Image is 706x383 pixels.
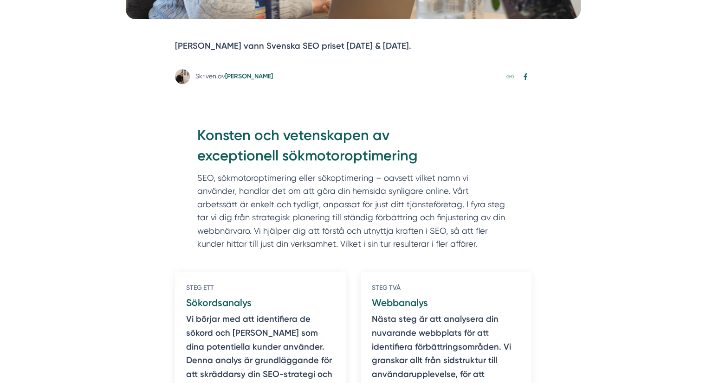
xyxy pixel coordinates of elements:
h6: Steg två [372,283,520,296]
a: Kopiera länk [505,70,516,82]
p: SEO, sökmotoroptimering eller sökoptimering – oavsett vilket namn vi använder, handlar det om att... [197,172,509,255]
div: Skriven av [195,71,273,81]
p: [PERSON_NAME] vann Svenska SEO priset [DATE] & [DATE]. [175,39,531,53]
svg: Facebook [522,73,529,80]
h2: Konsten och vetenskapen av exceptionell sökmotoroptimering [197,125,465,172]
h6: Steg ett [186,283,335,296]
a: [PERSON_NAME] [225,72,273,80]
a: Dela på Facebook [520,70,531,82]
img: Victor Blomberg [175,69,190,84]
h4: Webbanalys [372,296,520,313]
h4: Sökordsanalys [186,296,335,313]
